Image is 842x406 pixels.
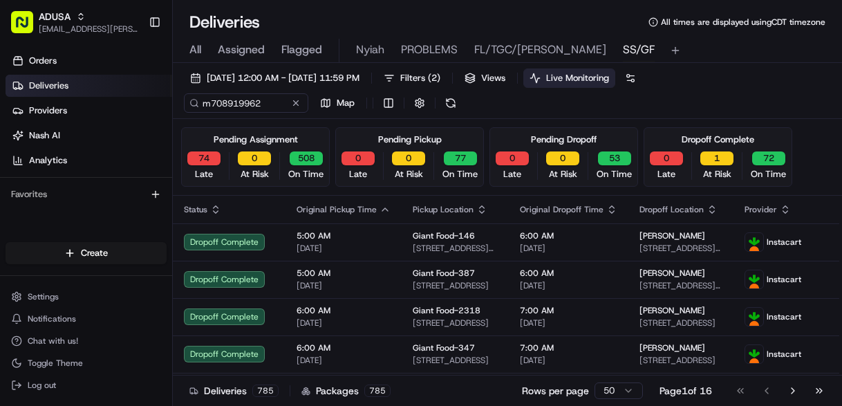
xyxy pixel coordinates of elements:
button: 72 [752,151,785,165]
span: Giant Food-2318 [413,305,480,316]
span: PROBLEMS [401,41,458,58]
span: 7:00 AM [520,305,617,316]
img: profile_instacart_ahold_partner.png [745,270,763,288]
span: All [189,41,201,58]
span: Providers [29,104,67,117]
span: Instacart [767,237,801,248]
button: Create [6,242,167,264]
button: Refresh [441,93,460,113]
div: 785 [252,385,279,397]
div: Pending Pickup0Late0At Risk77On Time [335,127,484,187]
div: Pending Dropoff0Late0At Risk53On Time [489,127,638,187]
span: Giant Food-347 [413,342,475,353]
button: Notifications [6,309,167,329]
div: Pending Assignment74Late0At Risk508On Time [181,127,330,187]
span: Late [657,168,675,181]
span: 6:00 AM [297,342,391,353]
span: [STREET_ADDRESS] [639,355,722,366]
span: [DATE] 12:00 AM - [DATE] 11:59 PM [207,72,359,84]
div: 785 [364,385,391,397]
span: Views [481,72,505,84]
span: At Risk [549,168,577,181]
span: [DATE] [520,243,617,254]
span: [STREET_ADDRESS][PERSON_NAME] [639,280,722,291]
div: Page 1 of 16 [659,384,712,398]
span: ( 2 ) [428,72,440,84]
span: Toggle Theme [28,358,83,369]
span: [DATE] [297,243,391,254]
button: 0 [392,151,425,165]
span: Deliveries [29,80,68,92]
span: Create [81,247,108,259]
button: 1 [700,151,733,165]
div: Dropoff Complete0Late1At Risk72On Time [644,127,792,187]
a: Deliveries [6,75,172,97]
span: Pickup Location [413,204,474,215]
span: Status [184,204,207,215]
span: [DATE] [520,355,617,366]
span: 6:00 AM [520,268,617,279]
span: [DATE] [297,280,391,291]
span: At Risk [703,168,731,181]
span: Analytics [29,154,67,167]
span: Log out [28,380,56,391]
button: 0 [650,151,683,165]
span: Original Pickup Time [297,204,377,215]
span: [STREET_ADDRESS] [413,355,498,366]
span: Instacart [767,311,801,322]
button: Toggle Theme [6,353,167,373]
span: Instacart [767,274,801,285]
span: On Time [751,168,786,181]
span: Dropoff Location [639,204,704,215]
span: [DATE] [297,317,391,329]
a: Orders [6,50,172,72]
p: Rows per page [522,384,589,398]
button: Log out [6,376,167,395]
button: [EMAIL_ADDRESS][PERSON_NAME][DOMAIN_NAME] [39,24,138,35]
button: Settings [6,287,167,306]
span: [STREET_ADDRESS][PERSON_NAME] [413,243,498,254]
span: Provider [745,204,777,215]
span: [DATE] [297,355,391,366]
button: 0 [546,151,579,165]
button: Filters(2) [377,68,447,88]
button: 77 [444,151,477,165]
button: Live Monitoring [523,68,615,88]
span: All times are displayed using CDT timezone [661,17,825,28]
span: SS/GF [623,41,655,58]
span: At Risk [395,168,423,181]
span: [STREET_ADDRESS] [639,317,722,329]
h1: Deliveries [189,11,260,33]
button: 74 [187,151,221,165]
img: profile_instacart_ahold_partner.png [745,308,763,326]
span: [STREET_ADDRESS] [413,280,498,291]
a: Providers [6,100,172,122]
span: [STREET_ADDRESS][PERSON_NAME] [639,243,722,254]
button: 0 [496,151,529,165]
span: 7:00 AM [520,342,617,353]
button: ADUSA[EMAIL_ADDRESS][PERSON_NAME][DOMAIN_NAME] [6,6,143,39]
span: [STREET_ADDRESS] [413,317,498,329]
span: On Time [442,168,478,181]
span: Flagged [281,41,322,58]
button: Views [458,68,512,88]
span: [DATE] [520,317,617,329]
span: Late [195,168,213,181]
span: Original Dropoff Time [520,204,604,215]
div: Pending Dropoff [531,133,597,146]
div: Dropoff Complete [682,133,754,146]
span: Instacart [767,349,801,360]
span: 6:00 AM [520,230,617,241]
span: [PERSON_NAME] [639,230,705,241]
span: [PERSON_NAME] [639,268,705,279]
span: Giant Food-387 [413,268,475,279]
span: Settings [28,291,59,302]
input: Type to search [184,93,308,113]
div: Favorites [6,183,167,205]
button: [DATE] 12:00 AM - [DATE] 11:59 PM [184,68,366,88]
img: profile_instacart_ahold_partner.png [745,233,763,251]
button: 508 [290,151,323,165]
span: On Time [597,168,632,181]
a: Analytics [6,149,172,172]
